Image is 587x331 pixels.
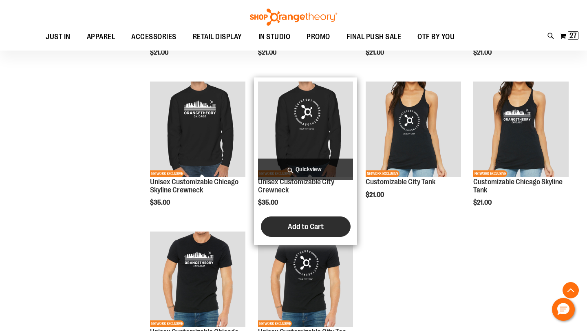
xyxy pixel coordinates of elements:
[473,178,563,194] a: Customizable Chicago Skyline Tank
[150,320,184,327] span: NETWORK EXCLUSIVE
[346,28,402,46] span: FINAL PUSH SALE
[258,232,353,328] a: Product image for Unisex Customizable City TeeNETWORK EXCLUSIVE
[366,178,435,186] a: Customizable City Tank
[366,82,461,178] a: Product image for Customizable City TankNETWORK EXCLUSIVE
[261,216,351,237] button: Add to Cart
[469,77,573,227] div: product
[298,28,338,46] a: PROMO
[473,82,569,177] img: Product image for Customizable Chicago Skyline Tank
[150,82,245,177] img: Product image for Unisex Customizable Chicago Skyline Crewneck
[288,222,324,231] span: Add to Cart
[150,82,245,178] a: Product image for Unisex Customizable Chicago Skyline CrewneckNETWORK EXCLUSIVE
[150,178,238,194] a: Unisex Customizable Chicago Skyline Crewneck
[563,282,579,298] button: Back To Top
[409,28,463,46] a: OTF BY YOU
[193,28,242,46] span: RETAIL DISPLAY
[258,178,334,194] a: Unisex Customizable City Crewneck
[258,82,353,177] img: Product image for Unisex Customizable City Crewneck
[38,28,79,46] a: JUST IN
[552,298,575,321] button: Hello, have a question? Let’s chat.
[150,232,245,328] a: Product image for Unisex Customizable Chicago Skyline TeeNETWORK EXCLUSIVE
[366,82,461,177] img: Product image for Customizable City Tank
[258,49,278,56] span: $21.00
[250,28,299,46] a: IN STUDIO
[123,28,185,46] a: ACCESSORIES
[79,28,124,46] a: APPAREL
[366,170,399,177] span: NETWORK EXCLUSIVE
[258,159,353,180] a: Quickview
[150,199,171,206] span: $35.00
[150,232,245,327] img: Product image for Unisex Customizable Chicago Skyline Tee
[473,82,569,178] a: Product image for Customizable Chicago Skyline TankNETWORK EXCLUSIVE
[87,28,115,46] span: APPAREL
[338,28,410,46] a: FINAL PUSH SALE
[366,49,385,56] span: $21.00
[249,9,338,26] img: Shop Orangetheory
[473,49,493,56] span: $21.00
[569,31,577,40] span: 27
[131,28,177,46] span: ACCESSORIES
[46,28,71,46] span: JUST IN
[307,28,330,46] span: PROMO
[258,28,291,46] span: IN STUDIO
[150,170,184,177] span: NETWORK EXCLUSIVE
[185,28,250,46] a: RETAIL DISPLAY
[473,199,493,206] span: $21.00
[366,191,385,199] span: $21.00
[473,170,507,177] span: NETWORK EXCLUSIVE
[258,199,279,206] span: $35.00
[362,77,465,219] div: product
[150,49,170,56] span: $21.00
[417,28,455,46] span: OTF BY YOU
[258,232,353,327] img: Product image for Unisex Customizable City Tee
[258,320,292,327] span: NETWORK EXCLUSIVE
[258,82,353,178] a: Product image for Unisex Customizable City CrewneckNETWORK EXCLUSIVE
[254,77,357,245] div: product
[146,77,249,227] div: product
